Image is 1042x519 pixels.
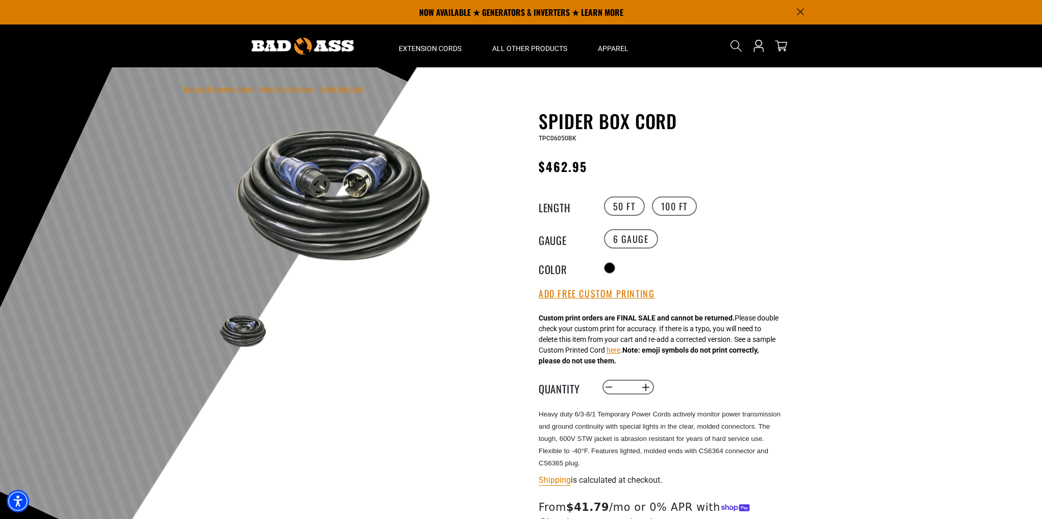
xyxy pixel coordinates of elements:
[539,475,571,485] a: Shipping
[539,110,789,132] h1: Spider Box Cord
[583,24,644,67] summary: Apparel
[492,44,567,53] span: All Other Products
[539,473,789,487] div: is calculated at checkout.
[214,112,460,276] img: black
[750,24,767,67] a: Open this option
[319,86,363,93] span: Spider Box Cord
[252,38,354,55] img: Bad Ass Extension Cords
[7,490,29,512] div: Accessibility Menu
[214,311,273,351] img: black
[539,313,779,366] div: Please double check your custom print for accuracy. If there is a typo, you will need to delete t...
[399,44,462,53] span: Extension Cords
[604,196,645,216] label: 50 FT
[255,86,257,93] span: ›
[184,83,363,95] nav: breadcrumbs
[652,196,697,216] label: 100 FT
[539,410,781,467] span: Heavy duty 6/3-8/1 Temporary Power Cords actively monitor power transmission and ground continuit...
[604,229,658,249] label: 6 Gauge
[383,24,477,67] summary: Extension Cords
[728,38,744,54] summary: Search
[315,86,317,93] span: ›
[259,86,313,93] a: Return to Collection
[539,157,588,176] span: $462.95
[477,24,583,67] summary: All Other Products
[539,314,735,322] strong: Custom print orders are FINAL SALE and cannot be returned.
[539,288,655,300] button: Add Free Custom Printing
[539,232,590,245] legend: Gauge
[539,135,576,142] span: TPC06050BK
[539,381,590,394] label: Quantity
[539,261,590,275] legend: Color
[539,200,590,213] legend: Length
[773,40,789,52] a: cart
[539,346,759,365] strong: Note: emoji symbols do not print correctly, please do not use them.
[598,44,628,53] span: Apparel
[184,86,253,93] a: Bad Ass Extension Cords
[607,345,620,356] button: here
